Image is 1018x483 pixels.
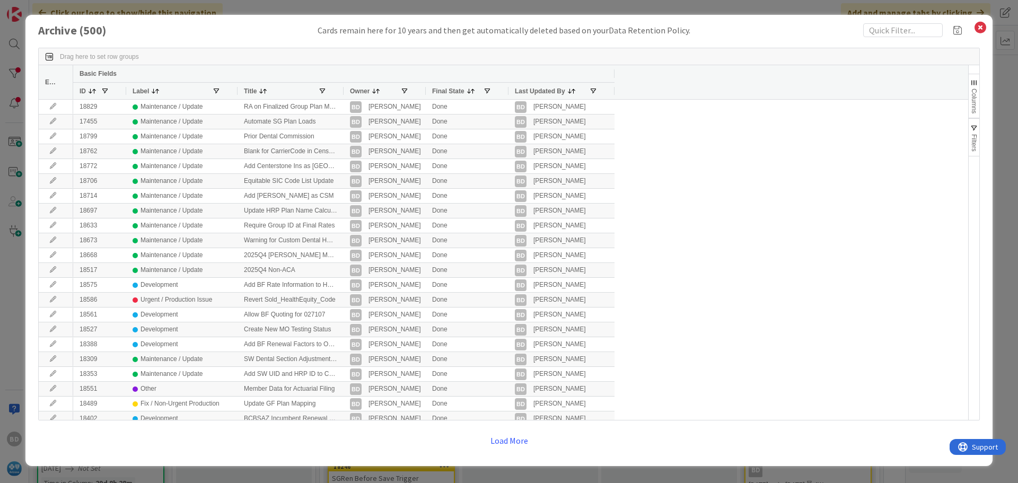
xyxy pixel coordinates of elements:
[350,294,362,306] div: BD
[238,278,344,292] div: Add BF Rate Information to Health Rates tab
[515,279,526,291] div: BD
[73,367,126,381] div: 18353
[426,263,508,277] div: Done
[141,115,203,128] div: Maintenance / Update
[533,278,586,292] div: [PERSON_NAME]
[238,233,344,248] div: Warning for Custom Dental HRP Plan Short Name
[533,293,586,306] div: [PERSON_NAME]
[515,146,526,157] div: BD
[426,352,508,366] div: Done
[350,279,362,291] div: BD
[515,131,526,143] div: BD
[238,159,344,173] div: Add Centerstone Ins as [GEOGRAPHIC_DATA]
[73,100,126,114] div: 18829
[533,174,586,188] div: [PERSON_NAME]
[22,2,48,14] span: Support
[609,25,689,36] span: Data Retention Policy
[368,234,421,247] div: [PERSON_NAME]
[238,367,344,381] div: Add SW UID and HRP ID to Current Medical
[368,323,421,336] div: [PERSON_NAME]
[515,368,526,380] div: BD
[515,220,526,232] div: BD
[141,234,203,247] div: Maintenance / Update
[73,397,126,411] div: 18489
[141,412,178,425] div: Development
[141,323,178,336] div: Development
[515,116,526,128] div: BD
[515,161,526,172] div: BD
[533,249,586,262] div: [PERSON_NAME]
[533,367,586,381] div: [PERSON_NAME]
[426,308,508,322] div: Done
[515,235,526,247] div: BD
[238,204,344,218] div: Update HRP Plan Name Calculation
[238,411,344,426] div: BCBSAZ Incumbent Renewal Rates Variance
[368,367,421,381] div: [PERSON_NAME]
[350,339,362,350] div: BD
[426,174,508,188] div: Done
[533,219,586,232] div: [PERSON_NAME]
[238,100,344,114] div: RA on Finalized Group Plan Mapping
[238,174,344,188] div: Equitable SIC Code List Update
[515,101,526,113] div: BD
[350,398,362,410] div: BD
[350,220,362,232] div: BD
[368,264,421,277] div: [PERSON_NAME]
[73,189,126,203] div: 18714
[426,337,508,352] div: Done
[238,382,344,396] div: Member Data for Actuarial Filing
[426,248,508,262] div: Done
[515,398,526,410] div: BD
[141,397,220,410] div: Fix / Non-Urgent Production
[533,353,586,366] div: [PERSON_NAME]
[141,249,203,262] div: Maintenance / Update
[533,323,586,336] div: [PERSON_NAME]
[426,129,508,144] div: Done
[141,338,178,351] div: Development
[426,115,508,129] div: Done
[238,397,344,411] div: Update GF Plan Mapping
[141,160,203,173] div: Maintenance / Update
[141,189,203,203] div: Maintenance / Update
[238,189,344,203] div: Add [PERSON_NAME] as CSM
[80,87,86,95] span: ID
[533,189,586,203] div: [PERSON_NAME]
[141,293,212,306] div: Urgent / Production Issue
[238,218,344,233] div: Require Group ID at Final Rates
[350,413,362,425] div: BD
[141,353,203,366] div: Maintenance / Update
[368,130,421,143] div: [PERSON_NAME]
[350,265,362,276] div: BD
[73,263,126,277] div: 18517
[73,293,126,307] div: 18586
[515,205,526,217] div: BD
[484,431,535,450] button: Load More
[368,145,421,158] div: [PERSON_NAME]
[426,159,508,173] div: Done
[73,352,126,366] div: 18309
[368,100,421,113] div: [PERSON_NAME]
[238,322,344,337] div: Create New MO Testing Status
[350,101,362,113] div: BD
[515,190,526,202] div: BD
[350,250,362,261] div: BD
[368,308,421,321] div: [PERSON_NAME]
[533,338,586,351] div: [PERSON_NAME]
[141,367,203,381] div: Maintenance / Update
[73,308,126,322] div: 18561
[368,160,421,173] div: [PERSON_NAME]
[350,324,362,336] div: BD
[426,397,508,411] div: Done
[368,338,421,351] div: [PERSON_NAME]
[60,53,139,60] span: Drag here to set row groups
[426,204,508,218] div: Done
[533,100,586,113] div: [PERSON_NAME]
[350,161,362,172] div: BD
[515,265,526,276] div: BD
[350,235,362,247] div: BD
[368,397,421,410] div: [PERSON_NAME]
[238,248,344,262] div: 2025Q4 [PERSON_NAME] Model Update
[141,100,203,113] div: Maintenance / Update
[515,383,526,395] div: BD
[238,115,344,129] div: Automate SG Plan Loads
